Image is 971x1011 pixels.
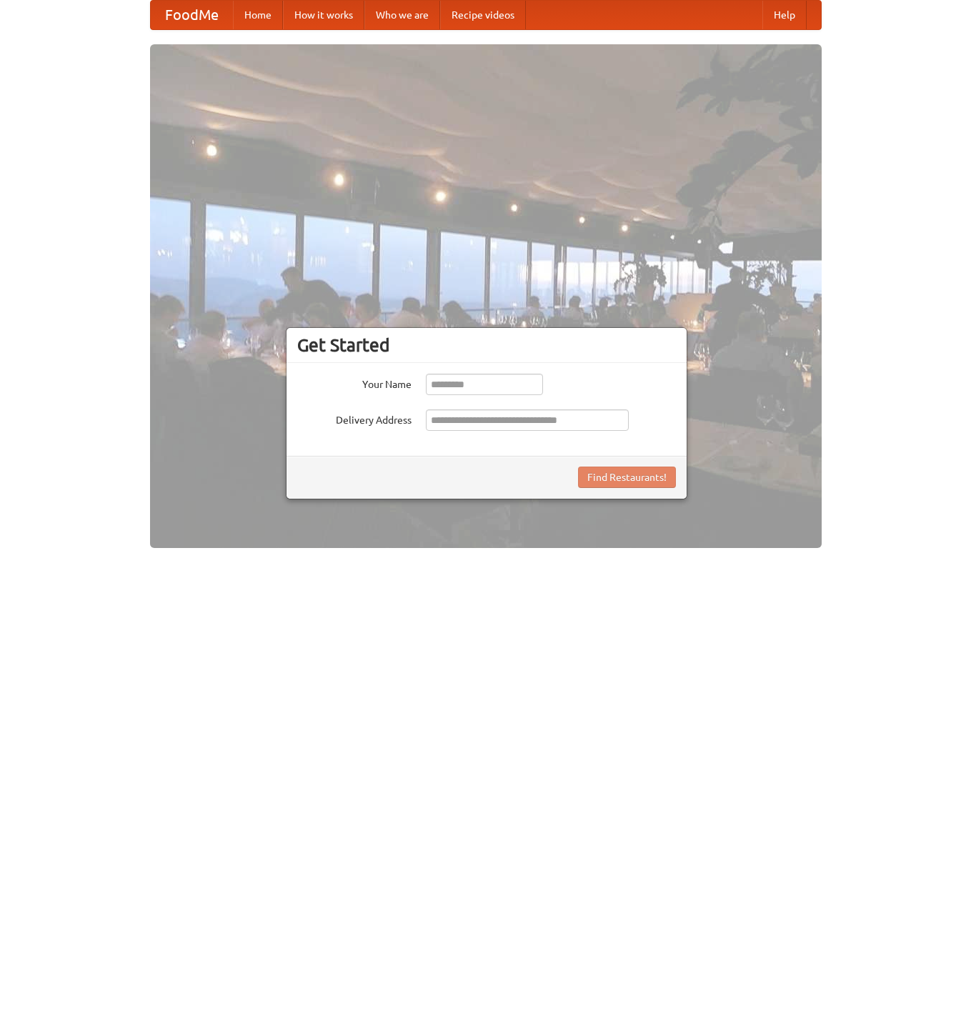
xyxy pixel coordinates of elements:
[297,374,412,392] label: Your Name
[283,1,364,29] a: How it works
[762,1,807,29] a: Help
[364,1,440,29] a: Who we are
[151,1,233,29] a: FoodMe
[440,1,526,29] a: Recipe videos
[297,334,676,356] h3: Get Started
[233,1,283,29] a: Home
[578,467,676,488] button: Find Restaurants!
[297,409,412,427] label: Delivery Address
